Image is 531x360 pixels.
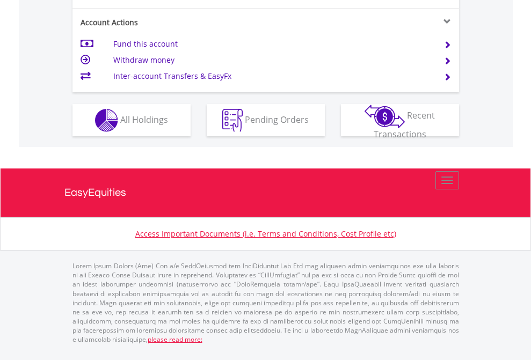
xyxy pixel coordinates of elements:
[64,168,467,217] a: EasyEquities
[148,335,202,344] a: please read more:
[120,113,168,125] span: All Holdings
[72,261,459,344] p: Lorem Ipsum Dolors (Ame) Con a/e SeddOeiusmod tem InciDiduntut Lab Etd mag aliquaen admin veniamq...
[341,104,459,136] button: Recent Transactions
[245,113,309,125] span: Pending Orders
[113,52,431,68] td: Withdraw money
[222,109,243,132] img: pending_instructions-wht.png
[365,105,405,128] img: transactions-zar-wht.png
[72,104,191,136] button: All Holdings
[95,109,118,132] img: holdings-wht.png
[113,36,431,52] td: Fund this account
[207,104,325,136] button: Pending Orders
[135,229,396,239] a: Access Important Documents (i.e. Terms and Conditions, Cost Profile etc)
[113,68,431,84] td: Inter-account Transfers & EasyFx
[72,17,266,28] div: Account Actions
